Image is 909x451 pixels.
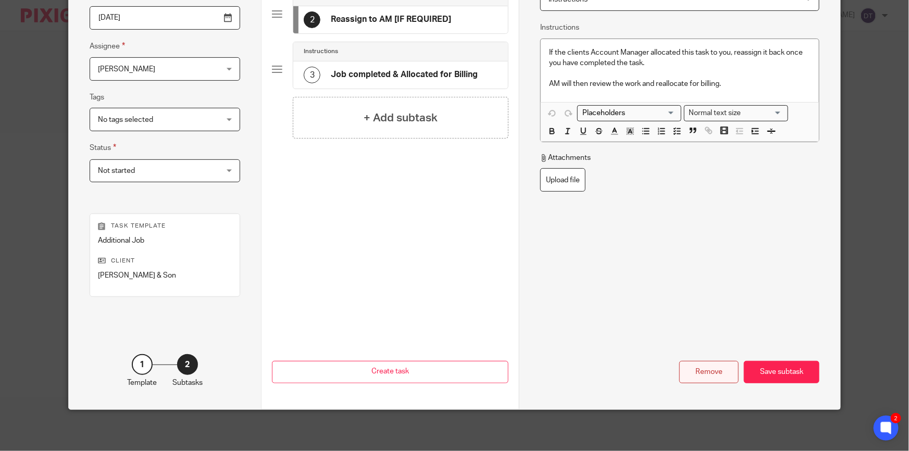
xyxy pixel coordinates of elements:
div: 3 [304,67,320,83]
button: Create task [272,361,508,383]
div: Placeholders [577,105,681,121]
div: Save subtask [744,361,819,383]
div: Search for option [577,105,681,121]
div: 1 [132,354,153,375]
input: Search for option [744,108,782,119]
p: If the clients Account Manager allocated this task to you, reassign it back once you have complet... [549,47,811,69]
p: AM will then review the work and reallocate for billing. [549,79,811,89]
span: No tags selected [98,116,153,123]
div: 2 [891,413,901,423]
p: Attachments [540,153,591,163]
p: Template [127,378,157,388]
input: Search for option [579,108,675,119]
h4: Instructions [304,47,338,56]
span: [PERSON_NAME] [98,66,155,73]
span: Normal text size [687,108,743,119]
p: Additional Job [98,235,232,246]
div: Remove [679,361,739,383]
h4: Job completed & Allocated for Billing [331,69,478,80]
span: Not started [98,167,135,174]
div: Search for option [684,105,788,121]
div: 2 [304,11,320,28]
p: [PERSON_NAME] & Son [98,270,232,281]
p: Subtasks [172,378,203,388]
div: Text styles [684,105,788,121]
p: Task template [98,222,232,230]
p: Client [98,257,232,265]
label: Tags [90,92,104,103]
label: Status [90,142,116,154]
label: Assignee [90,40,125,52]
h4: + Add subtask [364,110,438,126]
label: Upload file [540,168,586,192]
input: Use the arrow keys to pick a date [90,6,240,30]
label: Instructions [540,22,579,33]
h4: Reassign to AM [IF REQUIRED] [331,14,451,25]
div: 2 [177,354,198,375]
